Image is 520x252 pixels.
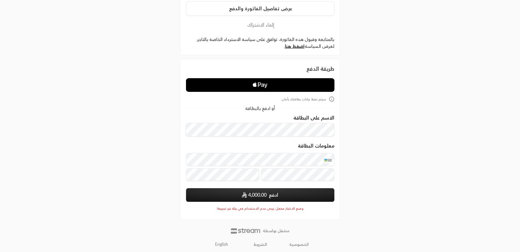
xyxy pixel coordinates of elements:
[186,36,334,50] label: بالمتابعة وقبول هذه الفاتورة، توافق على سياسة الاسترداد الخاصة بالتاجر. لعرض السياسة .
[186,168,259,181] input: تاريخ الانتهاء
[285,43,305,49] a: اضغط هنا
[248,192,267,198] span: 4,000.00
[289,242,309,247] a: الخصوصية
[254,242,267,247] a: الشروط
[186,115,334,137] div: الاسم على البطاقة
[186,143,334,183] div: معلومات البطاقة
[261,168,334,181] input: رمز التحقق CVC
[186,1,334,16] button: عرض تفاصيل الفاتورة والدفع
[186,65,334,73] div: طريقة الدفع
[186,143,334,149] legend: معلومات البطاقة
[263,228,290,234] p: مشغل بواسطة
[186,21,334,29] button: إلغاء الاشتراك
[186,188,334,202] button: ادفع SAR4,000.00
[293,115,334,121] label: الاسم على البطاقة
[242,192,247,198] img: SAR
[211,239,232,250] a: English
[245,106,275,111] span: أو ادفع بالبطاقة
[324,157,332,163] img: MADA
[282,97,326,101] span: سيتم حفظ بيانات بطاقتك بأمان
[186,153,334,166] input: بطاقة ائتمانية
[217,206,304,211] span: وضع الاختبار مفعل: يرجى عدم الاستخدام في بيئة غير تجريبية!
